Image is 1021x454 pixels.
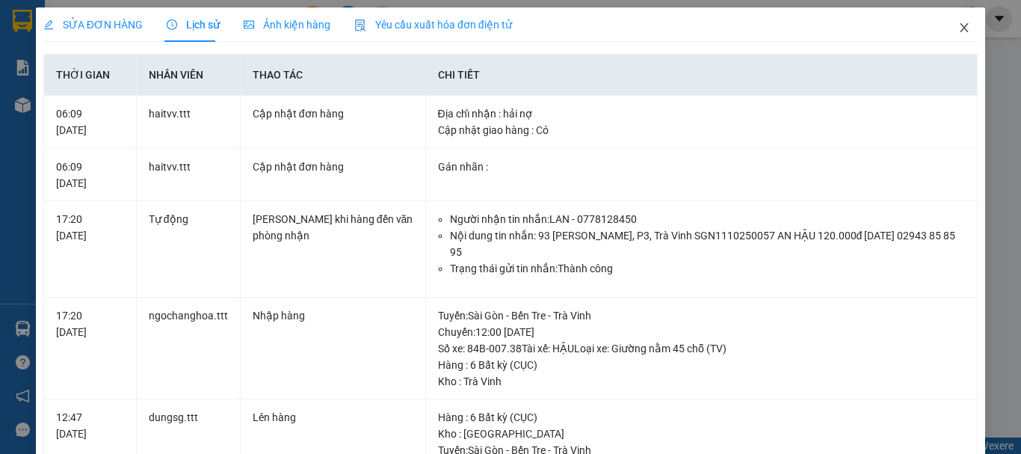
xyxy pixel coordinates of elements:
td: Tự động [137,201,241,298]
div: Nhập hàng [253,307,413,324]
div: Cập nhật đơn hàng [253,105,413,122]
div: 12:47 [DATE] [56,409,124,442]
span: SỬA ĐƠN HÀNG [43,19,143,31]
div: Hàng : 6 Bất kỳ (CỤC) [438,357,966,373]
td: ngochanghoa.ttt [137,298,241,400]
div: Gán nhãn : [438,159,966,175]
div: 17:20 [DATE] [56,211,124,244]
div: Địa chỉ nhận : hải nợ [438,105,966,122]
span: Yêu cầu xuất hóa đơn điện tử [354,19,512,31]
div: Hàng : 6 Bất kỳ (CỤC) [438,409,966,426]
div: [PERSON_NAME] khi hàng đến văn phòng nhận [253,211,413,244]
div: Kho : Trà Vinh [438,373,966,390]
th: Thời gian [44,55,137,96]
th: Chi tiết [426,55,978,96]
span: picture [244,19,254,30]
li: Người nhận tin nhắn: LAN - 0778128450 [450,211,966,227]
img: icon [354,19,366,31]
span: clock-circle [167,19,177,30]
div: Kho : [GEOGRAPHIC_DATA] [438,426,966,442]
div: Cập nhật đơn hàng [253,159,413,175]
div: 06:09 [DATE] [56,105,124,138]
td: haitvv.ttt [137,149,241,202]
th: Thao tác [241,55,426,96]
div: Tuyến : Sài Gòn - Bến Tre - Trà Vinh Chuyến: 12:00 [DATE] Số xe: 84B-007.38 Tài xế: HẬU Loại xe: ... [438,307,966,357]
span: Ảnh kiện hàng [244,19,330,31]
th: Nhân viên [137,55,241,96]
li: Trạng thái gửi tin nhắn: Thành công [450,260,966,277]
div: 17:20 [DATE] [56,307,124,340]
div: Cập nhật giao hàng : Có [438,122,966,138]
span: close [958,22,970,34]
span: Lịch sử [167,19,220,31]
li: Nội dung tin nhắn: 93 [PERSON_NAME], P3, Trà Vinh SGN1110250057 AN HẬU 120.000đ [DATE] 02943 85 8... [450,227,966,260]
div: 06:09 [DATE] [56,159,124,191]
div: Lên hàng [253,409,413,426]
span: edit [43,19,54,30]
button: Close [943,7,985,49]
td: haitvv.ttt [137,96,241,149]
